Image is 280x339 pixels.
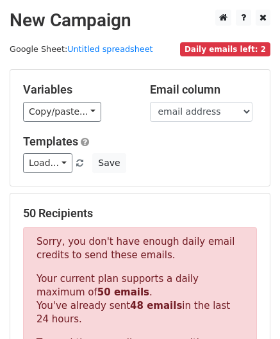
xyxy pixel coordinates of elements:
p: Sorry, you don't have enough daily email credits to send these emails. [37,235,243,262]
h5: 50 Recipients [23,206,257,220]
button: Save [92,153,126,173]
a: Untitled spreadsheet [67,44,152,54]
a: Load... [23,153,72,173]
span: Daily emails left: 2 [180,42,270,56]
a: Copy/paste... [23,102,101,122]
small: Google Sheet: [10,44,153,54]
strong: 50 emails [97,286,149,298]
p: Your current plan supports a daily maximum of . You've already sent in the last 24 hours. [37,272,243,326]
a: Templates [23,135,78,148]
h2: New Campaign [10,10,270,31]
a: Daily emails left: 2 [180,44,270,54]
strong: 48 emails [130,300,182,311]
h5: Email column [150,83,258,97]
h5: Variables [23,83,131,97]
